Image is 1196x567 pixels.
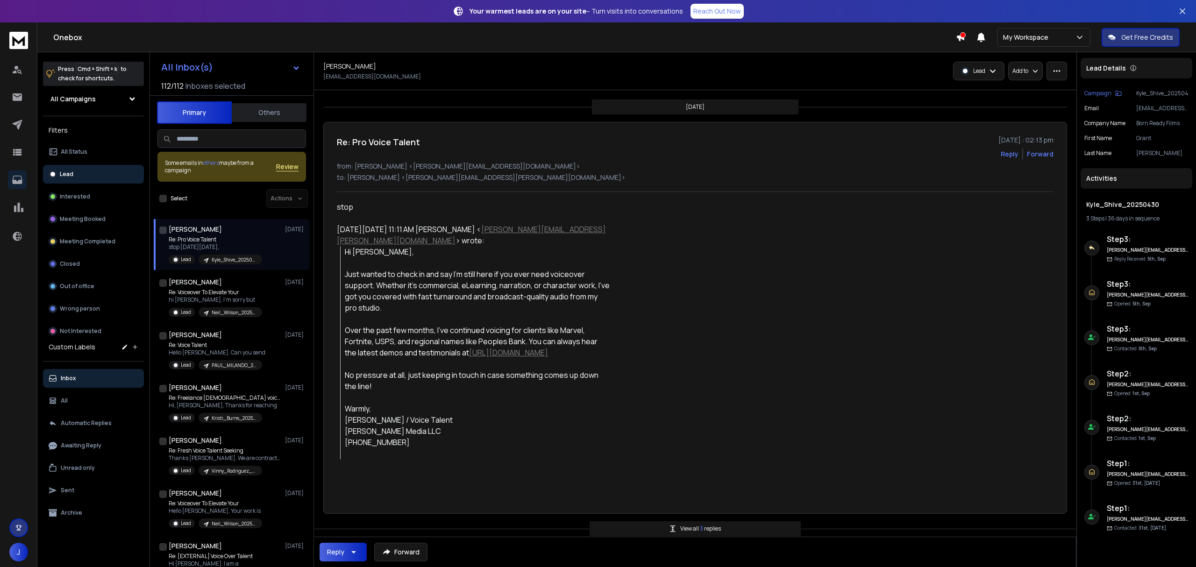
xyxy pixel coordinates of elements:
p: to: [PERSON_NAME] <[PERSON_NAME][EMAIL_ADDRESS][PERSON_NAME][DOMAIN_NAME]> [337,173,1054,182]
span: others [203,159,219,167]
div: Some emails in maybe from a campaign [165,159,276,174]
button: All Inbox(s) [154,58,308,77]
div: | [1086,215,1187,222]
button: Inbox [43,369,144,388]
div: Activities [1081,168,1192,189]
p: Last Name [1084,149,1111,157]
p: Neil_Wilson_20250414 [212,309,256,316]
p: [DATE] [285,226,306,233]
p: Meeting Completed [60,238,115,245]
p: [DATE] [285,331,306,339]
p: Inbox [61,375,76,382]
button: Campaign [1084,90,1122,97]
p: Meeting Booked [60,215,106,223]
span: 1st, Sep [1139,435,1156,441]
button: Unread only [43,459,144,477]
h6: Step 3 : [1107,234,1189,245]
p: Re: [EXTERNAL] Voice Over Talent [169,553,262,560]
h1: [PERSON_NAME] [169,277,222,287]
h1: Onebox [53,32,956,43]
h6: [PERSON_NAME][EMAIL_ADDRESS][PERSON_NAME][DOMAIN_NAME] [1107,336,1189,343]
h6: Step 3 : [1107,323,1189,334]
p: [DATE] [285,278,306,286]
p: Awaiting Reply [61,442,101,449]
span: 1st, Sep [1132,390,1150,397]
p: Opened [1114,300,1151,307]
p: Hello [PERSON_NAME]. Can you send [169,349,265,356]
button: All Campaigns [43,90,144,108]
button: Wrong person [43,299,144,318]
p: Opened [1114,390,1150,397]
p: Thanks [PERSON_NAME]. We are contractually [169,454,281,462]
h1: [PERSON_NAME] [169,225,222,234]
button: Automatic Replies [43,414,144,432]
p: hi [PERSON_NAME], I'm sorry but [169,296,262,304]
p: Out of office [60,283,94,290]
p: Contacted [1114,524,1166,532]
p: All [61,397,68,404]
p: Re: Freelance [DEMOGRAPHIC_DATA] voice talent [169,394,281,402]
h1: Re: Pro Voice Talent [337,135,420,149]
span: 31st, [DATE] [1132,480,1160,486]
p: First Name [1084,135,1112,142]
button: All Status [43,142,144,161]
p: Kyle_Shive_20250430 [212,256,256,263]
p: Add to [1012,67,1028,75]
button: Meeting Completed [43,232,144,251]
p: [DATE] [285,542,306,550]
p: Born Ready Films [1136,120,1189,127]
span: 36 days in sequence [1108,214,1160,222]
p: Re: Fresh Voice Talent Seeking [169,447,281,454]
p: Automatic Replies [61,419,112,427]
p: [DATE] : 02:13 pm [998,135,1054,145]
button: Reply [320,543,367,561]
button: Others [232,102,306,123]
p: [DATE] [285,489,306,497]
p: Interested [60,193,90,200]
button: Sent [43,481,144,500]
p: My Workspace [1003,33,1052,42]
button: Forward [374,543,427,561]
p: Contacted [1114,435,1156,442]
button: Closed [43,255,144,273]
p: Unread only [61,464,95,472]
button: Review [276,162,299,171]
p: Company Name [1084,120,1125,127]
p: Re: Voiceover To Elevate Your [169,289,262,296]
h6: Step 3 : [1107,278,1189,290]
p: [EMAIL_ADDRESS][DOMAIN_NAME] [1136,105,1189,112]
p: [DATE] [686,103,705,111]
p: Kristi_Burns_20250722 [212,415,256,422]
p: Archive [61,509,82,517]
p: Not Interested [60,327,101,335]
p: View all replies [680,525,721,532]
span: 5th, Sep [1139,345,1157,352]
p: Hi [PERSON_NAME], [345,246,610,257]
p: [PHONE_NUMBER] [345,437,610,448]
span: 31st, [DATE] [1139,524,1166,531]
h1: [PERSON_NAME] [169,436,222,445]
p: Lead [973,67,985,75]
span: 3 [700,524,704,532]
p: Lead [181,414,191,421]
button: Out of office [43,277,144,296]
button: Awaiting Reply [43,436,144,455]
h1: [PERSON_NAME] [169,383,222,392]
h6: [PERSON_NAME][EMAIL_ADDRESS][PERSON_NAME][DOMAIN_NAME] [1107,516,1189,523]
p: [DATE] [285,437,306,444]
button: Meeting Booked [43,210,144,228]
p: Opened [1114,480,1160,487]
h6: Step 1 : [1107,458,1189,469]
button: Get Free Credits [1102,28,1180,47]
div: Reply [327,547,344,557]
p: [PERSON_NAME] [1136,149,1189,157]
button: Interested [43,187,144,206]
h1: All Campaigns [50,94,96,104]
h1: [PERSON_NAME] [169,489,222,498]
span: Cmd + Shift + k [76,64,119,74]
div: stop [337,201,610,213]
h1: [PERSON_NAME] [169,330,222,340]
h6: Step 2 : [1107,413,1189,424]
p: Lead [181,467,191,474]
